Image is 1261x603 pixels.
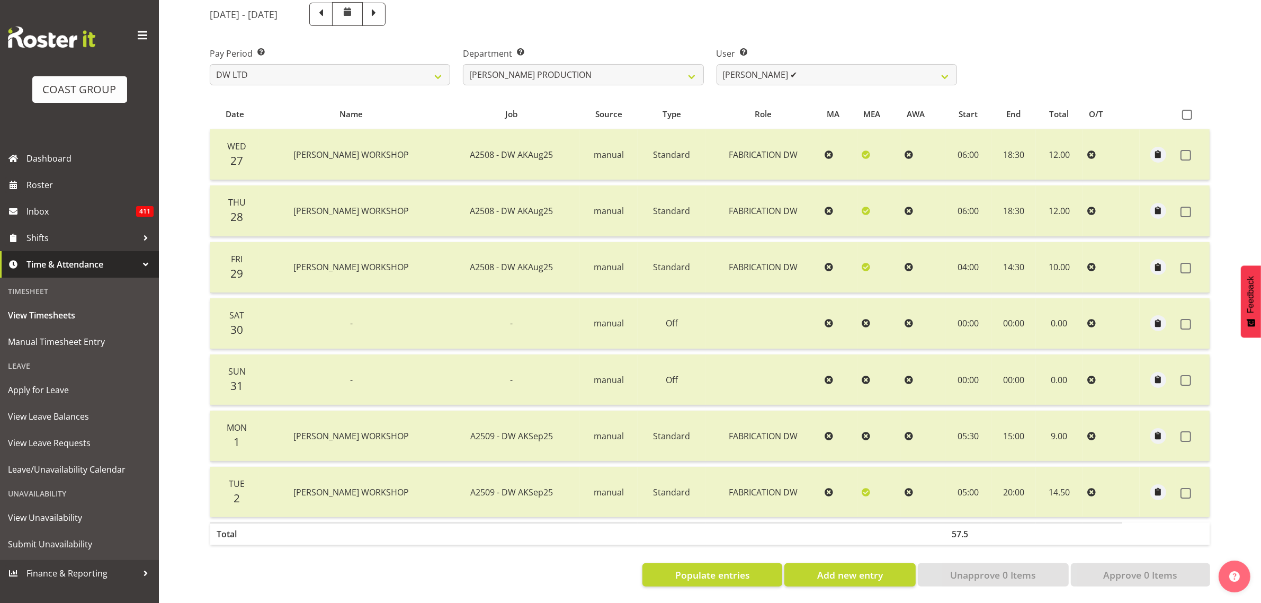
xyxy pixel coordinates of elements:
div: AWA [907,108,940,120]
div: MEA [863,108,895,120]
span: FABRICATION DW [729,430,798,442]
a: Apply for Leave [3,377,156,403]
td: 15:00 [991,411,1035,462]
td: 10.00 [1036,242,1083,293]
div: Type [644,108,700,120]
div: O/T [1089,108,1116,120]
span: manual [594,205,624,217]
span: FABRICATION DW [729,261,798,273]
div: Job [450,108,574,120]
label: User [717,47,957,60]
span: Manual Timesheet Entry [8,334,151,350]
td: Off [638,354,705,405]
span: manual [594,486,624,498]
td: 04:00 [945,242,991,293]
span: FABRICATION DW [729,205,798,217]
span: Time & Attendance [26,256,138,272]
button: Add new entry [784,563,915,587]
span: manual [594,261,624,273]
td: Standard [638,129,705,180]
div: End [998,108,1030,120]
span: Thu [228,197,246,208]
span: Leave/Unavailability Calendar [8,462,151,477]
span: FABRICATION DW [729,149,798,161]
span: Dashboard [26,150,154,166]
td: Standard [638,185,705,236]
div: Total [1042,108,1077,120]
td: 14.50 [1036,467,1083,517]
td: 18:30 [991,129,1035,180]
a: Submit Unavailability [3,531,156,557]
span: Feedback [1246,276,1256,313]
td: 14:30 [991,242,1035,293]
td: 06:00 [945,185,991,236]
td: 06:00 [945,129,991,180]
td: 12.00 [1036,185,1083,236]
span: - [510,317,513,329]
span: Unapprove 0 Items [950,568,1036,582]
span: manual [594,149,624,161]
img: Rosterit website logo [8,26,95,48]
div: Name [265,108,437,120]
button: Approve 0 Items [1071,563,1210,587]
button: Unapprove 0 Items [918,563,1069,587]
td: 00:00 [991,354,1035,405]
span: View Timesheets [8,307,151,323]
a: View Unavailability [3,504,156,531]
label: Department [463,47,703,60]
span: View Leave Requests [8,435,151,451]
span: Populate entries [675,568,750,582]
span: 411 [136,206,154,217]
td: 18:30 [991,185,1035,236]
h5: [DATE] - [DATE] [210,8,278,20]
td: 00:00 [945,354,991,405]
span: Tue [229,478,245,490]
span: 30 [230,322,243,337]
a: View Leave Balances [3,403,156,430]
td: Standard [638,411,705,462]
span: A2509 - DW AKSep25 [470,430,553,442]
span: [PERSON_NAME] WORKSHOP [293,261,409,273]
td: Standard [638,467,705,517]
span: Sun [228,366,246,377]
span: [PERSON_NAME] WORKSHOP [293,205,409,217]
th: Total [210,522,259,545]
td: 05:30 [945,411,991,462]
td: Standard [638,242,705,293]
span: Shifts [26,230,138,246]
span: A2508 - DW AKAug25 [470,261,553,273]
td: 00:00 [945,298,991,349]
a: Manual Timesheet Entry [3,329,156,355]
span: 28 [230,209,243,224]
span: Apply for Leave [8,382,151,398]
span: manual [594,317,624,329]
span: 1 [234,434,240,449]
td: Off [638,298,705,349]
div: Source [586,108,632,120]
a: View Timesheets [3,302,156,329]
div: MA [827,108,852,120]
div: Timesheet [3,280,156,302]
span: Add new entry [817,568,883,582]
div: Leave [3,355,156,377]
span: A2508 - DW AKAug25 [470,149,553,161]
td: 05:00 [945,467,991,517]
span: Mon [227,422,247,433]
span: - [350,317,353,329]
span: manual [594,430,624,442]
span: Roster [26,177,154,193]
span: [PERSON_NAME] WORKSHOP [293,430,409,442]
span: [PERSON_NAME] WORKSHOP [293,486,409,498]
span: 27 [230,153,243,168]
button: Populate entries [642,563,782,587]
span: 29 [230,266,243,281]
span: Fri [231,253,243,265]
td: 0.00 [1036,298,1083,349]
td: 0.00 [1036,354,1083,405]
div: Start [951,108,986,120]
span: 31 [230,378,243,393]
span: Inbox [26,203,136,219]
td: 20:00 [991,467,1035,517]
a: View Leave Requests [3,430,156,456]
div: Role [712,108,815,120]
